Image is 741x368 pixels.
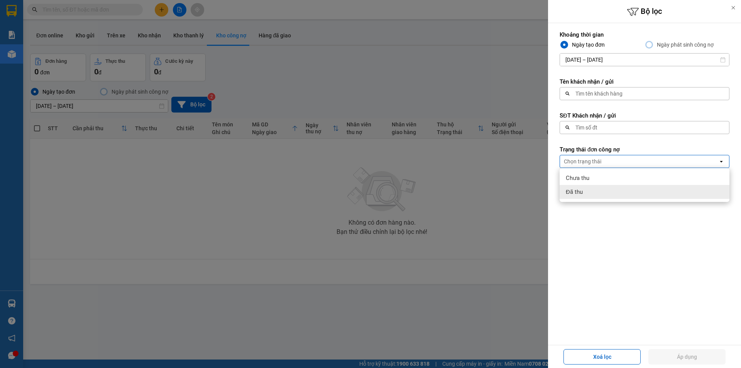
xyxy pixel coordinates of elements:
span: Đã thu [566,188,583,196]
span: Chưa thu [566,174,589,182]
div: Chọn trạng thái [564,158,601,165]
div: Tìm số đt [575,124,597,131]
button: Xoá lọc [563,349,641,365]
div: Ngày tạo đơn [569,40,605,49]
label: Trạng thái đơn công nợ [560,146,729,153]
label: Khoảng thời gian [560,31,729,39]
ul: Menu [560,168,729,202]
input: Select a date range. [560,54,729,66]
button: Áp dụng [648,349,726,365]
div: Tìm tên khách hàng [575,90,623,97]
svg: open [718,158,724,165]
label: Tên khách nhận / gửi [560,78,729,86]
label: SĐT Khách nhận / gửi [560,112,729,119]
h6: Bộ lọc [548,6,741,18]
div: Ngày phát sinh công nợ [654,40,714,49]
